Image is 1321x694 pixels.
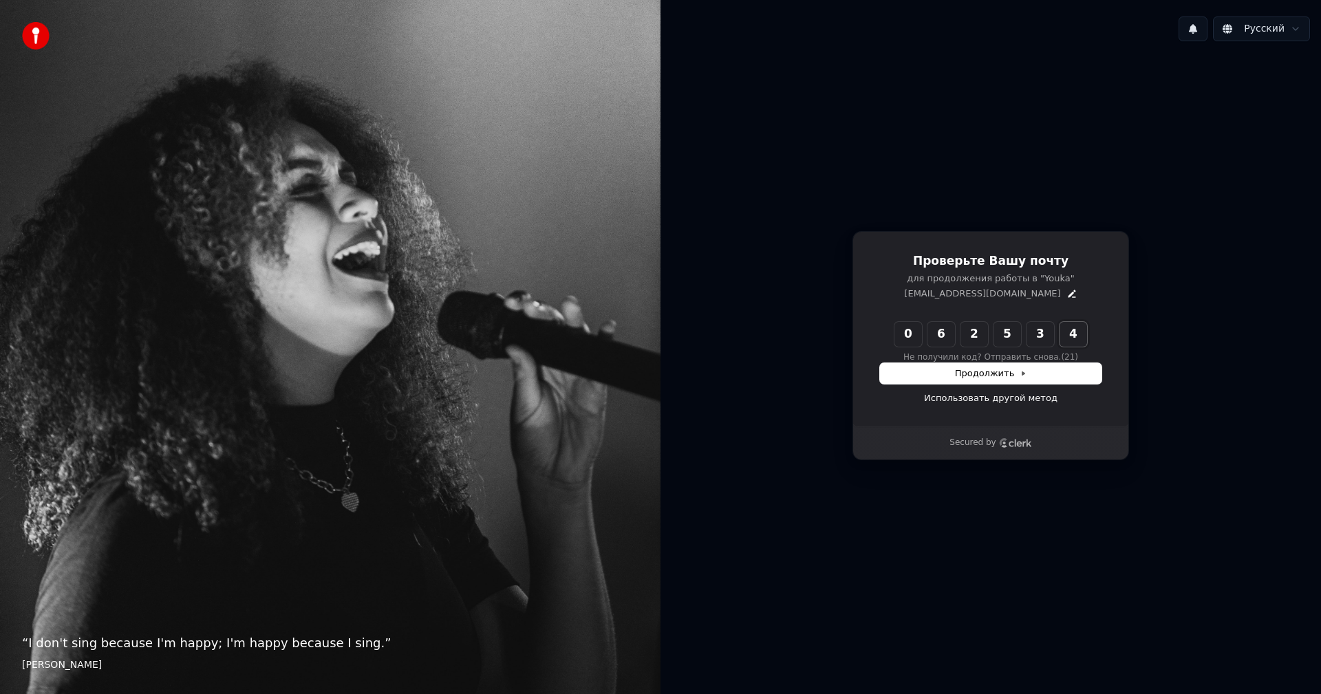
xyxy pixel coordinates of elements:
span: Продолжить [955,367,1027,380]
a: Использовать другой метод [924,392,1057,404]
p: для продолжения работы в "Youka" [880,272,1102,285]
h1: Проверьте Вашу почту [880,253,1102,270]
button: Продолжить [880,363,1102,384]
a: Clerk logo [999,438,1032,448]
img: youka [22,22,50,50]
footer: [PERSON_NAME] [22,658,638,672]
p: “ I don't sing because I'm happy; I'm happy because I sing. ” [22,633,638,653]
input: Enter verification code [894,322,1115,347]
button: Edit [1066,288,1077,299]
p: Secured by [949,437,996,448]
p: [EMAIL_ADDRESS][DOMAIN_NAME] [904,288,1060,300]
